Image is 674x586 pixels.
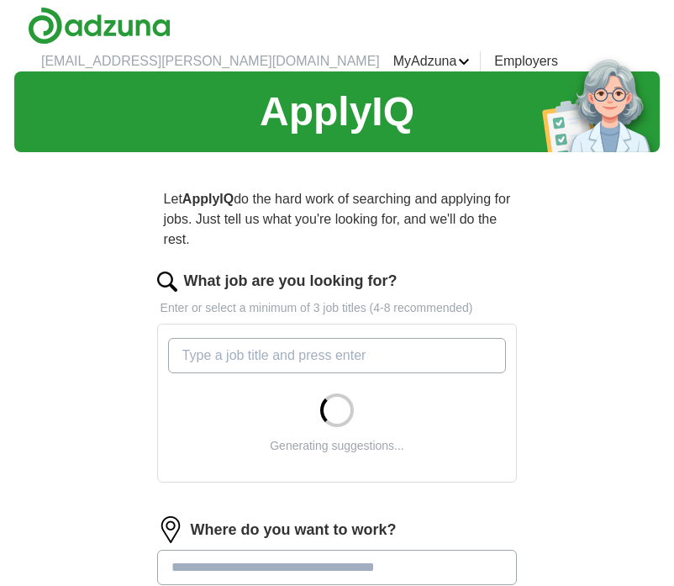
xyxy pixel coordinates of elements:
[157,299,518,317] p: Enter or select a minimum of 3 job titles (4-8 recommended)
[157,516,184,543] img: location.png
[28,7,171,45] img: Adzuna logo
[270,437,404,455] div: Generating suggestions...
[184,270,398,293] label: What job are you looking for?
[393,51,471,71] a: MyAdzuna
[494,51,558,71] a: Employers
[157,182,518,256] p: Let do the hard work of searching and applying for jobs. Just tell us what you're looking for, an...
[182,192,234,206] strong: ApplyIQ
[157,272,177,292] img: search.png
[41,51,380,71] li: [EMAIL_ADDRESS][PERSON_NAME][DOMAIN_NAME]
[191,519,397,541] label: Where do you want to work?
[260,82,414,142] h1: ApplyIQ
[168,338,507,373] input: Type a job title and press enter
